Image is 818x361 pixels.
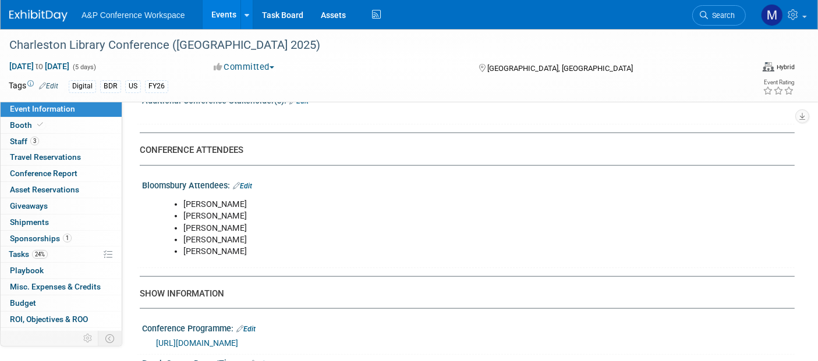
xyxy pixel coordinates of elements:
span: Misc. Expenses & Credits [10,282,101,291]
a: Edit [236,325,256,333]
span: Budget [10,298,36,308]
a: Attachments [1,328,122,344]
span: [DATE] [DATE] [9,61,70,72]
a: Shipments [1,215,122,230]
a: Tasks24% [1,246,122,262]
div: BDR [100,80,121,92]
a: ROI, Objectives & ROO [1,312,122,327]
span: Event Information [10,104,75,113]
a: Event Information [1,101,122,117]
span: 24% [32,250,48,259]
span: Travel Reservations [10,152,81,162]
span: A&P Conference Workspace [82,10,185,20]
span: Playbook [10,266,44,275]
span: (5 days) [72,63,96,71]
td: Toggle Event Tabs [98,331,122,346]
span: Tasks [9,249,48,259]
a: Playbook [1,263,122,278]
img: Format-Hybrid.png [763,62,774,72]
li: [PERSON_NAME] [183,199,661,210]
li: [PERSON_NAME] [183,246,661,258]
td: Personalize Event Tab Strip [78,331,98,346]
li: [PERSON_NAME] [183,210,661,222]
li: [PERSON_NAME] [183,234,661,246]
span: Sponsorships [10,234,72,243]
span: Staff [10,137,39,146]
td: Tags [9,80,58,93]
a: Edit [233,182,252,190]
li: [PERSON_NAME] [183,223,661,234]
span: Shipments [10,217,49,227]
span: Asset Reservations [10,185,79,194]
div: Digital [69,80,96,92]
img: ExhibitDay [9,10,68,22]
a: Budget [1,295,122,311]
div: SHOW INFORMATION [140,288,786,300]
a: Sponsorships1 [1,231,122,246]
a: Misc. Expenses & Credits [1,279,122,295]
i: Booth reservation complete [37,121,43,128]
span: Search [708,11,735,20]
span: Giveaways [10,201,48,210]
a: Booth [1,117,122,133]
a: [URL][DOMAIN_NAME] [156,338,238,348]
span: 3 [30,137,39,145]
a: Search [692,5,746,26]
a: Giveaways [1,198,122,214]
span: Booth [10,120,45,130]
span: to [34,62,45,71]
div: US [125,80,141,92]
span: [GEOGRAPHIC_DATA], [GEOGRAPHIC_DATA] [487,64,633,73]
a: Staff3 [1,134,122,149]
div: Bloomsbury Attendees: [142,177,795,192]
a: Travel Reservations [1,149,122,165]
div: FY26 [145,80,168,92]
span: Conference Report [10,169,77,178]
span: 1 [63,234,72,242]
div: Charleston Library Conference ([GEOGRAPHIC_DATA] 2025) [5,35,728,56]
a: Asset Reservations [1,182,122,198]
button: Committed [210,61,279,73]
a: Edit [39,82,58,90]
a: Conference Report [1,166,122,181]
div: Event Format [763,60,795,72]
span: ROI, Objectives & ROO [10,314,88,324]
div: Conference Programme: [142,320,795,335]
img: Michelle Kelly [761,4,783,26]
span: Attachments [10,331,56,340]
div: Event Format [678,60,795,78]
div: Hybrid [776,63,795,72]
div: Event Rating [763,80,794,85]
div: CONFERENCE ATTENDEES [140,144,786,156]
